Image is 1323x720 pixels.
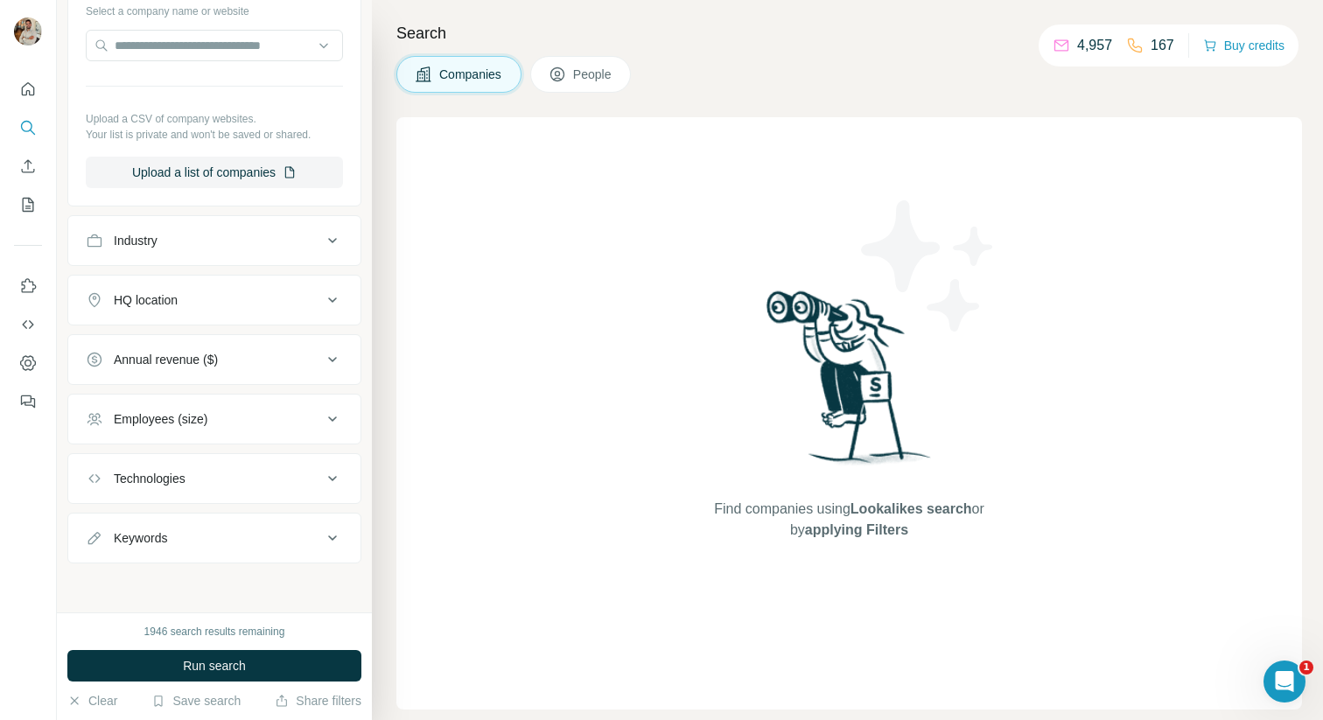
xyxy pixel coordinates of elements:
p: 167 [1151,35,1174,56]
button: HQ location [68,279,360,321]
button: Quick start [14,73,42,105]
div: Industry [114,232,157,249]
button: Run search [67,650,361,682]
button: Share filters [275,692,361,710]
img: Avatar [14,17,42,45]
button: Search [14,112,42,143]
span: Run search [183,657,246,675]
p: 4,957 [1077,35,1112,56]
div: Annual revenue ($) [114,351,218,368]
span: 1 [1299,661,1313,675]
img: Surfe Illustration - Stars [850,187,1007,345]
button: Enrich CSV [14,150,42,182]
button: Clear [67,692,117,710]
button: Use Surfe API [14,309,42,340]
button: Employees (size) [68,398,360,440]
span: Companies [439,66,503,83]
div: 1946 search results remaining [144,624,285,640]
button: Dashboard [14,347,42,379]
div: Technologies [114,470,185,487]
p: Your list is private and won't be saved or shared. [86,127,343,143]
button: Annual revenue ($) [68,339,360,381]
p: Upload a CSV of company websites. [86,111,343,127]
button: Buy credits [1203,33,1284,58]
button: Upload a list of companies [86,157,343,188]
button: Use Surfe on LinkedIn [14,270,42,302]
h4: Search [396,21,1302,45]
div: HQ location [114,291,178,309]
button: Technologies [68,458,360,500]
div: Keywords [114,529,167,547]
button: Feedback [14,386,42,417]
button: My lists [14,189,42,220]
span: Find companies using or by [709,499,989,541]
div: Employees (size) [114,410,207,428]
button: Save search [151,692,241,710]
span: People [573,66,613,83]
img: Surfe Illustration - Woman searching with binoculars [759,286,941,481]
iframe: Intercom live chat [1263,661,1305,703]
span: Lookalikes search [850,501,972,516]
span: applying Filters [805,522,908,537]
button: Keywords [68,517,360,559]
button: Industry [68,220,360,262]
